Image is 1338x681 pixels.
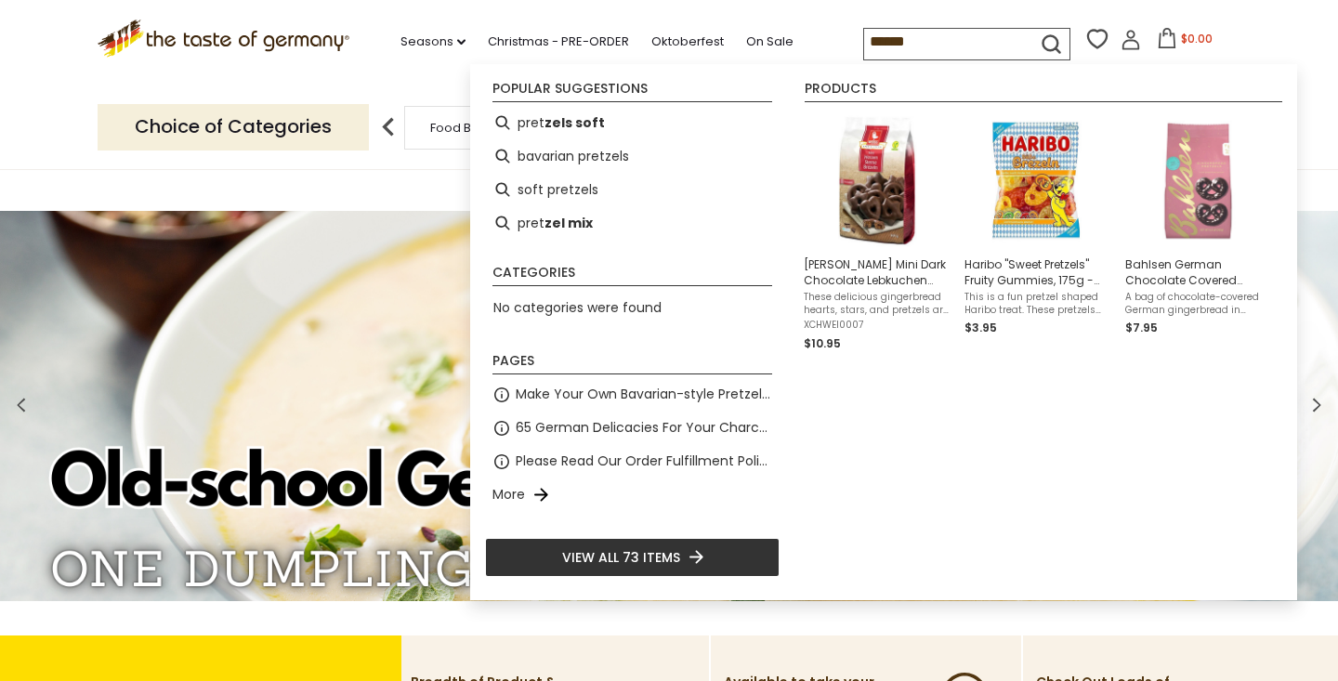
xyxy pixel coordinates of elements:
[964,291,1110,317] span: This is a fun pretzel shaped Haribo treat. These pretzels come in 4 fruit flavors - cherry, orang...
[492,266,772,286] li: Categories
[1125,291,1271,317] span: A bag of chocolate-covered German gingerbread in decorative pretzel shapes. From [GEOGRAPHIC_DATA...
[485,378,780,412] li: Make Your Own Bavarian-style Pretzel at Home
[493,298,662,317] span: No categories were found
[485,412,780,445] li: 65 German Delicacies For Your Charcuterie Board
[485,173,780,206] li: soft pretzels
[485,139,780,173] li: bavarian pretzels
[516,417,772,439] a: 65 German Delicacies For Your Charcuterie Board
[804,113,950,353] a: [PERSON_NAME] Mini Dark Chocolate Lebkuchen Hearts, Stars, and Pretzels, 14 ozThese delicious gin...
[804,335,841,351] span: $10.95
[485,206,780,240] li: pretzel mix
[964,256,1110,288] span: Haribo "Sweet Pretzels" Fruity Gummies, 175g - made in [GEOGRAPHIC_DATA], 175 g
[1118,106,1279,360] li: Bahlsen German Chocolate Covered Gingerbread Pretzels, 7.9 oz
[804,256,950,288] span: [PERSON_NAME] Mini Dark Chocolate Lebkuchen Hearts, Stars, and Pretzels, 14 oz
[485,445,780,478] li: Please Read Our Order Fulfillment Policies
[98,104,369,150] p: Choice of Categories
[400,32,466,52] a: Seasons
[1125,113,1271,353] a: Bahlsen German Chocolate Covered Gingerbread Pretzels, 7.9 ozA bag of chocolate-covered German gi...
[1125,256,1271,288] span: Bahlsen German Chocolate Covered Gingerbread Pretzels, 7.9 oz
[562,547,680,568] span: View all 73 items
[492,82,772,102] li: Popular suggestions
[516,451,772,472] a: Please Read Our Order Fulfillment Policies
[1125,320,1158,335] span: $7.95
[485,478,780,512] li: More
[804,291,950,317] span: These delicious gingerbread hearts, stars, and pretzels are covered with a silky dark chocolate c...
[1145,28,1224,56] button: $0.00
[970,113,1105,248] img: Haribo Suse Brezeln
[492,354,772,374] li: Pages
[804,319,950,332] span: XCHWEI0007
[370,109,407,146] img: previous arrow
[516,384,772,405] a: Make Your Own Bavarian-style Pretzel at Home
[746,32,794,52] a: On Sale
[430,121,538,135] a: Food By Category
[651,32,724,52] a: Oktoberfest
[957,106,1118,360] li: Haribo "Sweet Pretzels" Fruity Gummies, 175g - made in Germany, 175 g
[805,82,1282,102] li: Products
[544,112,605,134] b: zels soft
[485,106,780,139] li: pretzels soft
[470,64,1297,599] div: Instant Search Results
[1181,31,1213,46] span: $0.00
[796,106,957,360] li: Weiss Mini Dark Chocolate Lebkuchen Hearts, Stars, and Pretzels, 14 oz
[488,32,629,52] a: Christmas - PRE-ORDER
[964,113,1110,353] a: Haribo Suse BrezelnHaribo "Sweet Pretzels" Fruity Gummies, 175g - made in [GEOGRAPHIC_DATA], 175 ...
[544,213,593,234] b: zel mix
[964,320,997,335] span: $3.95
[485,538,780,577] li: View all 73 items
